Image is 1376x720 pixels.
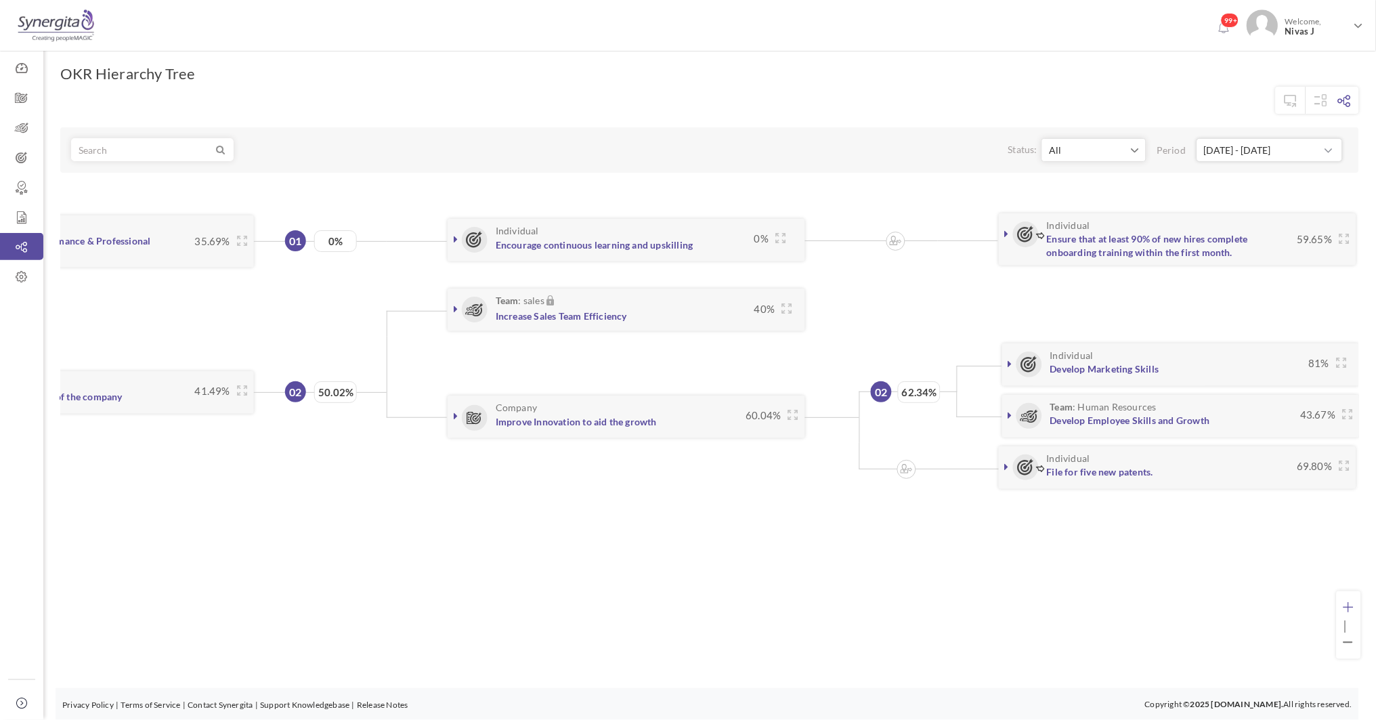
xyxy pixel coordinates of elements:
[1294,408,1336,421] span: 43.67%
[255,698,258,712] li: |
[496,295,555,308] span: : sales
[1278,9,1352,43] span: Welcome,
[188,700,253,710] a: Contact Synergita
[1291,459,1333,473] span: 69.80%
[1050,402,1157,412] span: : Human Resources
[352,698,355,712] li: |
[314,381,357,403] span: 50.02%
[1145,698,1352,711] p: Copyright © All rights reserved.
[748,232,769,245] span: 0%
[1050,350,1094,360] span: Individual
[60,64,196,83] h1: OKR Hierarchy Tree
[875,385,887,399] span: 02
[1050,415,1210,426] a: Develop Employee Skills and Growth
[188,384,230,398] span: 41.49%
[1050,363,1159,375] a: Develop Marketing Skills
[1343,618,1354,632] li: |
[1008,143,1037,156] label: Status:
[1157,144,1194,157] span: Period
[1047,233,1248,258] a: Ensure that at least 90% of new hires complete onboarding training within the first month.
[739,408,781,422] span: 60.04%
[871,381,892,402] a: 02
[1247,9,1278,41] img: Photo
[1047,453,1090,463] span: Individual
[183,698,186,712] li: |
[496,295,519,306] b: Team
[1047,466,1153,478] a: File for five new patents.
[116,698,119,712] li: |
[1241,4,1369,44] a: Photo Welcome,Nivas J
[285,381,306,402] a: 02
[289,234,301,248] span: 01
[188,234,230,248] span: 35.69%
[1047,220,1090,230] span: Individual
[496,402,537,412] span: Company
[496,226,539,236] span: Individual
[289,385,301,399] span: 02
[1221,13,1239,28] span: 99+
[314,230,357,252] span: 0%
[121,700,180,710] a: Terms of Service
[496,416,657,427] a: Improve Innovation to aid the growth
[496,310,627,322] a: Increase Sales Team Efficiency
[1302,356,1330,370] span: 81%
[62,700,114,710] a: Privacy Policy
[16,9,96,43] img: Logo
[1291,232,1333,246] span: 59.65%
[890,236,902,245] img: Cascading image
[285,230,306,251] a: 01
[901,464,913,473] img: Cascading image
[1041,138,1146,162] button: All
[357,700,408,710] a: Release Notes
[1285,26,1349,37] span: Nivas J
[1049,144,1129,157] span: All
[72,139,214,161] input: Search
[260,700,349,710] a: Support Knowledgebase
[496,239,693,251] a: Encourage continuous learning and upskilling
[1050,401,1073,412] b: Team
[1190,699,1284,709] b: 2025 [DOMAIN_NAME].
[1213,18,1234,39] a: Notifications
[748,302,775,316] span: 40%
[898,381,941,403] span: 62.34%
